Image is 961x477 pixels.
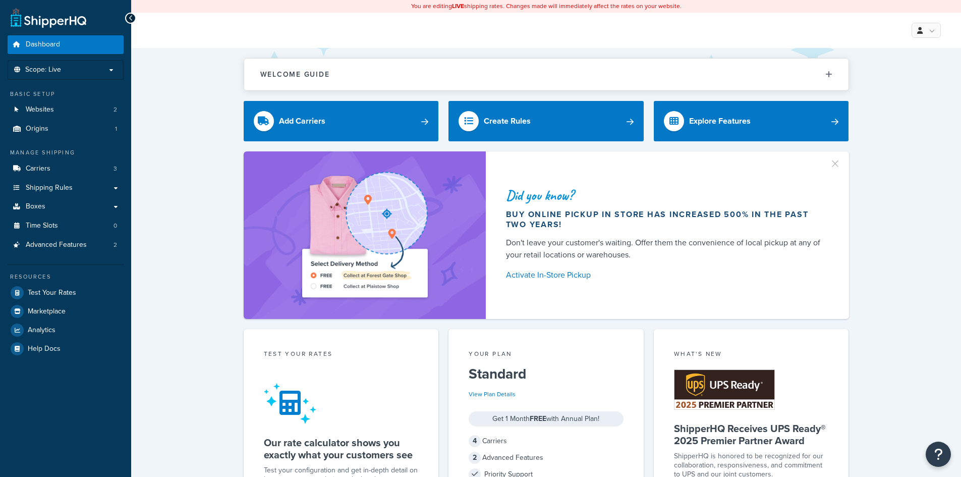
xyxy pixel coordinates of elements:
div: What's New [674,349,829,361]
div: Advanced Features [469,451,624,465]
strong: FREE [530,413,546,424]
h5: ShipperHQ Receives UPS Ready® 2025 Premier Partner Award [674,422,829,447]
span: 2 [469,452,481,464]
span: 4 [469,435,481,447]
b: LIVE [452,2,464,11]
li: Carriers [8,160,124,178]
a: Explore Features [654,101,849,141]
h2: Welcome Guide [260,71,330,78]
button: Welcome Guide [244,59,849,90]
a: Time Slots0 [8,217,124,235]
div: Did you know? [506,188,825,202]
span: 2 [114,241,117,249]
a: Create Rules [448,101,644,141]
div: Add Carriers [279,114,325,128]
a: Shipping Rules [8,179,124,197]
span: Help Docs [28,345,61,353]
a: Help Docs [8,340,124,358]
span: 1 [115,125,117,133]
a: Advanced Features2 [8,236,124,254]
div: Basic Setup [8,90,124,98]
li: Origins [8,120,124,138]
li: Time Slots [8,217,124,235]
span: Shipping Rules [26,184,73,192]
span: Analytics [28,326,55,335]
span: Marketplace [28,307,66,316]
div: Don't leave your customer's waiting. Offer them the convenience of local pickup at any of your re... [506,237,825,261]
a: Marketplace [8,302,124,321]
a: Origins1 [8,120,124,138]
span: 2 [114,105,117,114]
span: Origins [26,125,48,133]
a: Activate In-Store Pickup [506,268,825,282]
li: Advanced Features [8,236,124,254]
button: Open Resource Center [926,442,951,467]
div: Resources [8,273,124,281]
div: Create Rules [484,114,531,128]
span: Time Slots [26,222,58,230]
span: Scope: Live [25,66,61,74]
div: Get 1 Month with Annual Plan! [469,411,624,427]
h5: Standard [469,366,624,382]
img: ad-shirt-map-b0359fc47e01cab431d101c4b569394f6a03f54285957d908178d52f29eb9668.png [273,167,456,304]
div: Carriers [469,434,624,448]
span: Carriers [26,165,50,173]
a: Dashboard [8,35,124,54]
a: Add Carriers [244,101,439,141]
span: 0 [114,222,117,230]
div: Test your rates [264,349,419,361]
a: View Plan Details [469,390,516,399]
a: Websites2 [8,100,124,119]
div: Explore Features [689,114,751,128]
span: Dashboard [26,40,60,49]
span: 3 [114,165,117,173]
div: Manage Shipping [8,148,124,157]
div: Your Plan [469,349,624,361]
span: Websites [26,105,54,114]
a: Boxes [8,197,124,216]
a: Test Your Rates [8,284,124,302]
a: Analytics [8,321,124,339]
h5: Our rate calculator shows you exactly what your customers see [264,437,419,461]
li: Websites [8,100,124,119]
span: Test Your Rates [28,289,76,297]
span: Advanced Features [26,241,87,249]
a: Carriers3 [8,160,124,178]
div: Buy online pickup in store has increased 500% in the past two years! [506,209,825,230]
span: Boxes [26,202,45,211]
